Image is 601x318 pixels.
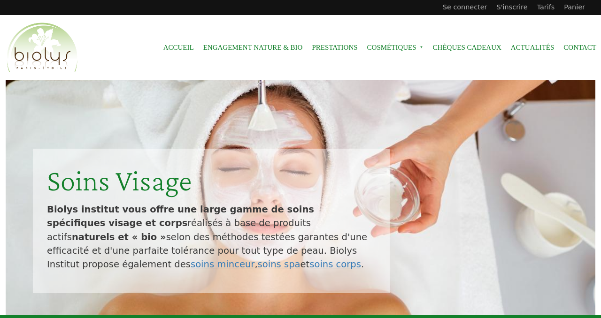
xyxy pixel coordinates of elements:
[191,259,254,270] a: soins minceur
[258,259,300,270] a: soins spa
[309,259,361,270] a: soins corps
[47,203,376,272] p: réalisés à base de produits actifs selon des méthodes testées garantes d'une efficacité et d'une ...
[72,232,166,242] strong: naturels et « bio »
[5,21,80,75] img: Accueil
[47,204,314,228] strong: Biolys institut vous offre une large gamme de soins spécifiques visage et corps
[367,37,424,58] span: Cosmétiques
[47,163,376,199] div: Soins Visage
[511,37,555,58] a: Actualités
[563,37,596,58] a: Contact
[163,37,194,58] a: Accueil
[312,37,357,58] a: Prestations
[420,45,424,49] span: »
[203,37,303,58] a: Engagement Nature & Bio
[433,37,501,58] a: Chèques cadeaux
